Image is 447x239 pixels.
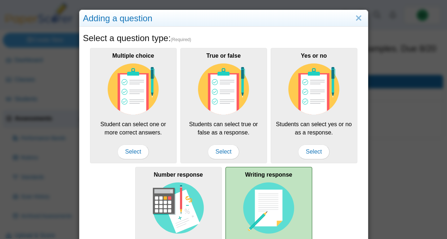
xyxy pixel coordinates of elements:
[206,53,241,59] b: True or false
[112,53,154,59] b: Multiple choice
[353,12,364,25] a: Close
[298,145,329,159] span: Select
[90,48,177,163] div: Student can select one or more correct answers.
[79,10,368,27] div: Adding a question
[117,145,149,159] span: Select
[301,53,327,59] b: Yes or no
[288,63,340,115] img: item-type-multiple-choice.svg
[83,32,364,44] h5: Select a question type:
[243,182,295,234] img: item-type-writing-response.svg
[198,63,249,115] img: item-type-multiple-choice.svg
[153,182,204,234] img: item-type-number-response.svg
[154,172,203,178] b: Number response
[180,48,267,163] div: Students can select true or false as a response.
[271,48,357,163] div: Students can select yes or no as a response.
[171,37,191,43] span: (Required)
[245,172,292,178] b: Writing response
[208,145,239,159] span: Select
[108,63,159,115] img: item-type-multiple-choice.svg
